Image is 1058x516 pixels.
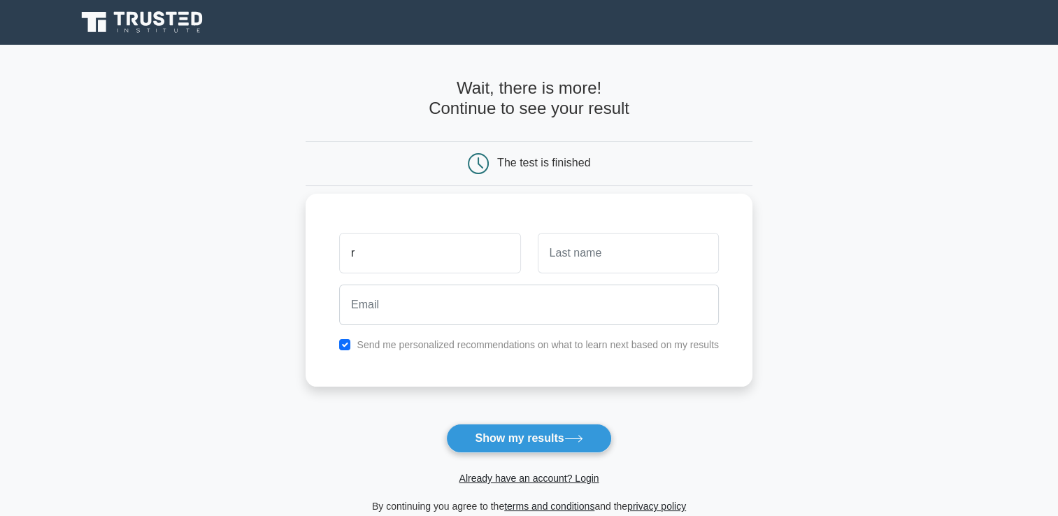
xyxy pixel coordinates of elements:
label: Send me personalized recommendations on what to learn next based on my results [357,339,719,350]
a: Already have an account? Login [459,473,599,484]
a: terms and conditions [504,501,594,512]
button: Show my results [446,424,611,453]
input: First name [339,233,520,273]
div: The test is finished [497,157,590,169]
div: By continuing you agree to the and the [297,498,761,515]
h4: Wait, there is more! Continue to see your result [306,78,752,119]
a: privacy policy [627,501,686,512]
input: Last name [538,233,719,273]
input: Email [339,285,719,325]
